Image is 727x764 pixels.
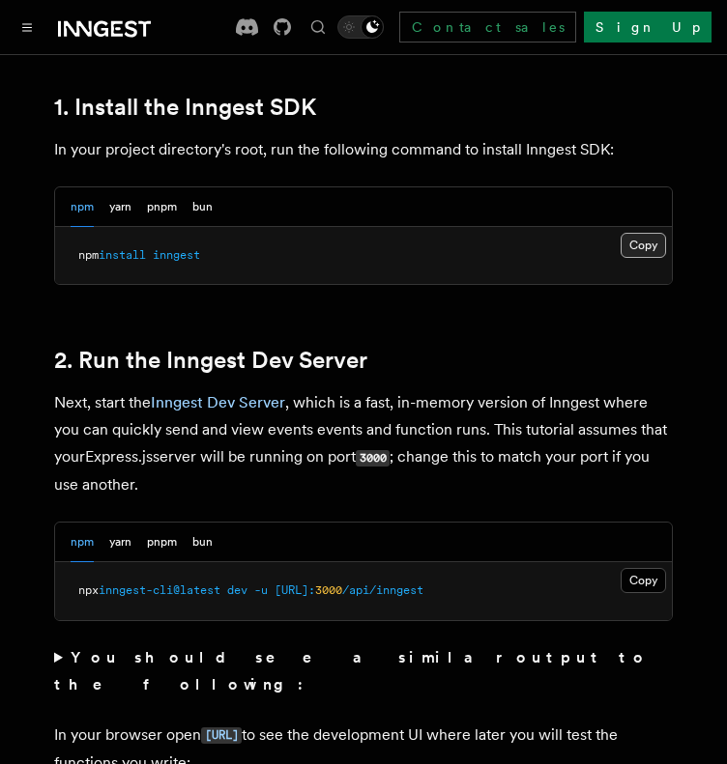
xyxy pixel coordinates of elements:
[109,523,131,562] button: yarn
[54,347,367,374] a: 2. Run the Inngest Dev Server
[99,248,146,262] span: install
[621,568,666,593] button: Copy
[315,583,342,597] span: 3000
[275,583,315,597] span: [URL]:
[109,187,131,227] button: yarn
[201,727,242,744] code: [URL]
[201,725,242,744] a: [URL]
[78,248,99,262] span: npm
[54,389,673,498] p: Next, start the , which is a fast, in-memory version of Inngest where you can quickly send and vi...
[71,187,94,227] button: npm
[227,583,247,597] span: dev
[54,94,316,121] a: 1. Install the Inngest SDK
[15,15,39,39] button: Toggle navigation
[54,644,673,698] summary: You should see a similar output to the following:
[78,583,99,597] span: npx
[153,248,200,262] span: inngest
[337,15,384,39] button: Toggle dark mode
[356,450,390,467] code: 3000
[342,583,423,597] span: /api/inngest
[54,648,649,693] strong: You should see a similar output to the following:
[584,12,712,42] a: Sign Up
[621,233,666,258] button: Copy
[147,523,177,562] button: pnpm
[192,187,213,227] button: bun
[71,523,94,562] button: npm
[399,12,576,42] a: Contact sales
[99,583,220,597] span: inngest-cli@latest
[147,187,177,227] button: pnpm
[254,583,268,597] span: -u
[306,15,330,39] button: Find something...
[192,523,213,562] button: bun
[54,136,673,163] p: In your project directory's root, run the following command to install Inngest SDK:
[151,393,285,411] a: Inngest Dev Server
